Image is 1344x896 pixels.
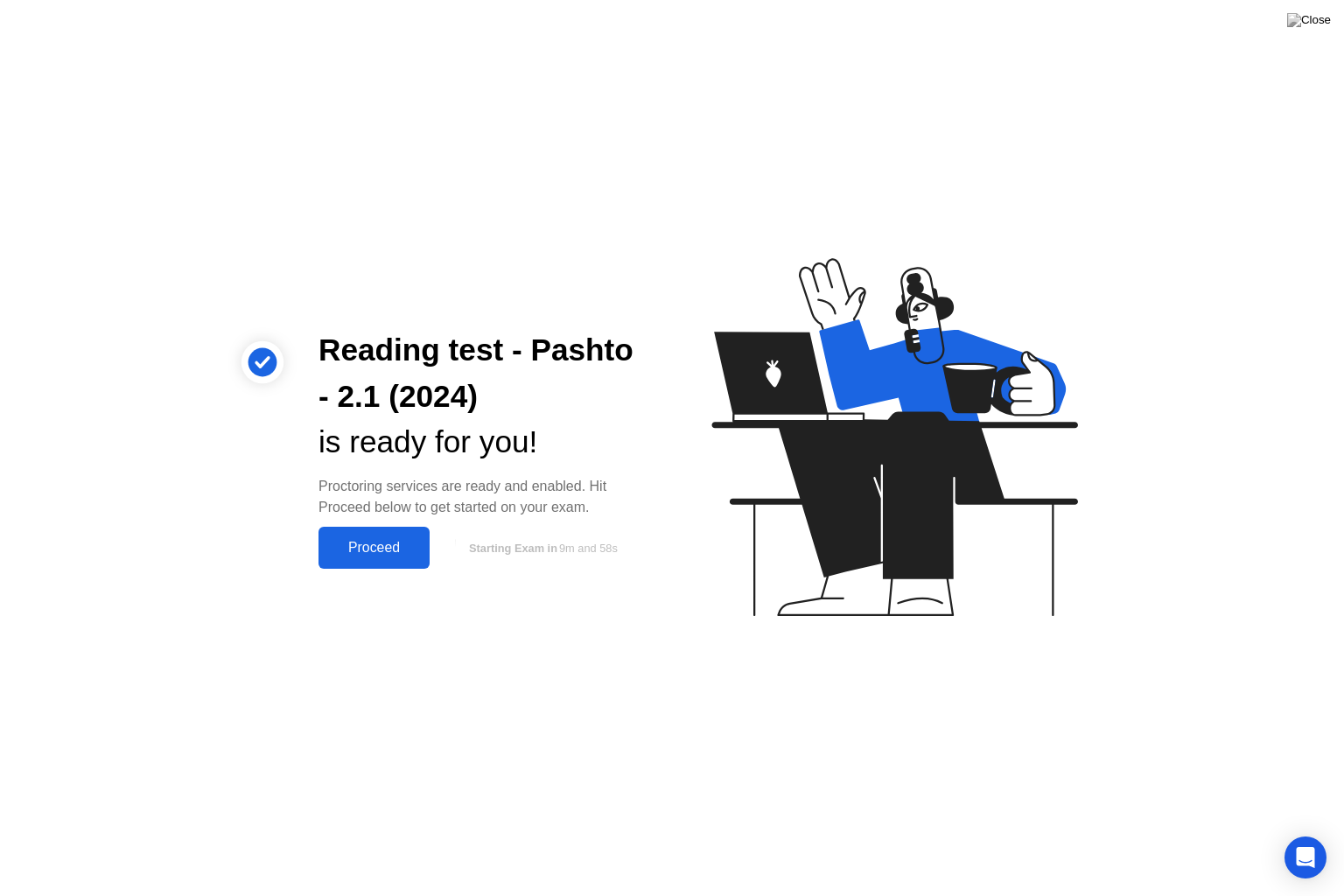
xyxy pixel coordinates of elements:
[438,531,644,564] button: Starting Exam in9m and 58s
[318,476,644,518] div: Proctoring services are ready and enabled. Hit Proceed below to get started on your exam.
[1287,13,1331,27] img: Close
[1284,836,1326,878] div: Open Intercom Messenger
[324,540,424,556] div: Proceed
[318,527,430,569] button: Proceed
[559,542,618,555] span: 9m and 58s
[318,419,644,465] div: is ready for you!
[318,327,644,420] div: Reading test - Pashto - 2.1 (2024)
